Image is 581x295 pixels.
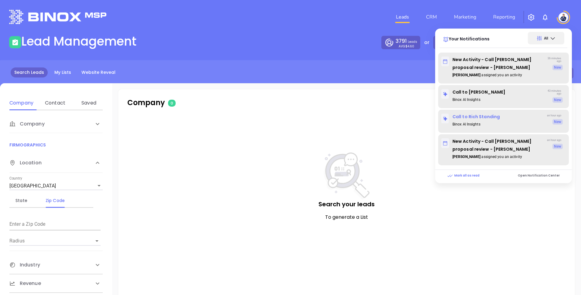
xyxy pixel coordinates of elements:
p: or [424,39,429,46]
a: Marketing [452,11,479,23]
span: New [554,97,561,103]
img: iconSetting [528,14,535,21]
p: Company [127,97,277,108]
p: assigned you an activity [441,153,545,160]
label: Country [9,177,22,180]
div: Zip Code [43,197,67,204]
p: an hour ago [545,114,561,117]
a: New Activity - Call [PERSON_NAME] proposal review - [PERSON_NAME][PERSON_NAME] assigned you an ac... [435,53,572,84]
span: New [554,64,561,71]
div: Industry [9,256,103,274]
span: New [554,143,561,150]
div: Company [9,99,33,107]
p: an hour ago [545,139,561,142]
p: Open Notification Center [516,173,561,178]
span: $4.60 [405,44,414,49]
p: Binox AI Insights [441,121,545,128]
img: user [559,12,568,22]
img: logo [9,10,106,24]
span: New [554,118,561,125]
a: Call to [PERSON_NAME]Binox AI Insights43 minutes agoNew [435,85,572,108]
a: Search Leads [11,67,48,77]
a: Reporting [491,11,517,23]
div: Contact [43,99,67,107]
p: assigned you an activity [441,71,545,79]
span: Revenue [9,280,41,287]
h1: Lead Management [21,34,136,49]
p: Call to Rich Standing [441,113,545,121]
div: State [9,197,33,204]
img: NoSearch [324,153,370,200]
a: My Lists [51,67,75,77]
p: New Activity - Call [PERSON_NAME] proposal review - [PERSON_NAME] [441,56,545,71]
p: FIRMOGRAPHICS [9,142,103,148]
div: [GEOGRAPHIC_DATA] [9,181,103,191]
div: Location [9,153,103,173]
p: To generate a List [130,214,563,221]
a: Leads [394,11,411,23]
span: Industry [9,261,40,269]
p: Mark all as read [447,173,480,178]
a: CRM [424,11,439,23]
p: Leads [396,37,417,45]
span: 0 [168,100,176,107]
a: New Activity - Call [PERSON_NAME] proposal review - [PERSON_NAME][PERSON_NAME] assigned you an ac... [435,134,572,165]
p: Binox AI Insights [441,96,545,103]
p: Your Notifications [449,29,490,42]
span: 3791 [396,37,407,45]
p: 36 minutes ago [545,57,561,63]
span: Location [9,159,42,166]
div: Saved [77,99,101,107]
a: Website Reveal [78,67,119,77]
p: AVG [399,45,414,48]
img: svg%3e [443,116,448,121]
div: Company [9,115,103,133]
img: svg%3e [443,92,448,96]
span: Company [9,120,45,128]
p: New Activity - Call [PERSON_NAME] proposal review - [PERSON_NAME] [441,137,545,153]
img: iconNotification [541,14,549,21]
p: Call to [PERSON_NAME] [441,88,545,96]
a: Call to Rich StandingBinox AI Insightsan hour agoNew [435,110,572,133]
button: Open [93,237,101,245]
p: 43 minutes ago [545,90,561,95]
div: Revenue [9,274,103,293]
span: All [544,36,548,41]
strong: [PERSON_NAME] [452,73,481,77]
p: Search your leads [130,200,563,209]
strong: [PERSON_NAME] [452,155,481,159]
